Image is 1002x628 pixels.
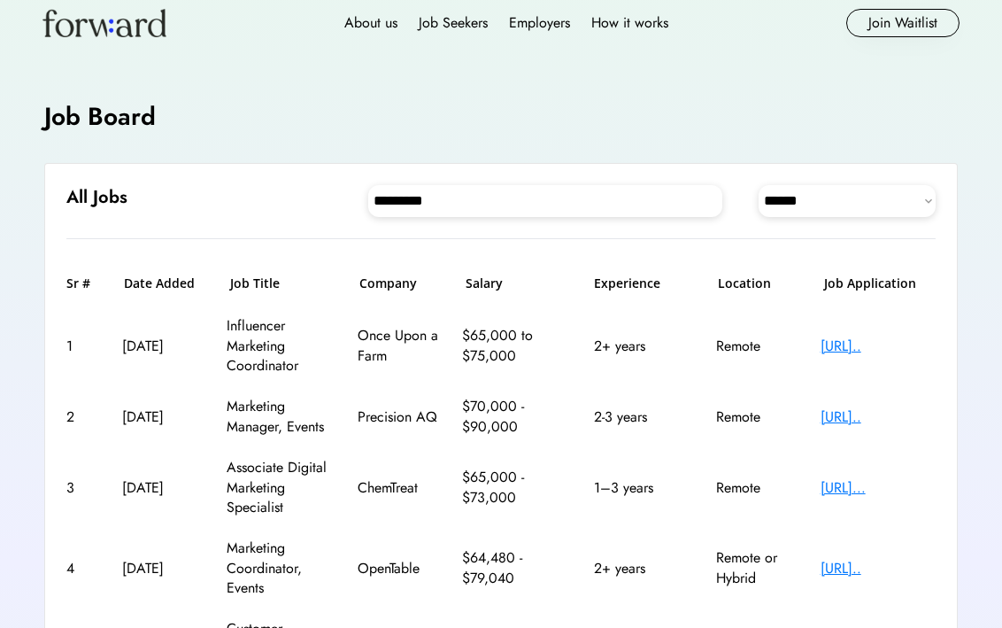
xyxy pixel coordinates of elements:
[344,12,397,34] div: About us
[824,275,936,292] h6: Job Application
[716,548,805,588] div: Remote or Hybrid
[358,559,446,578] div: OpenTable
[462,548,577,588] div: $64,480 - $79,040
[66,275,106,292] h6: Sr #
[466,275,577,292] h6: Salary
[227,397,342,437] div: Marketing Manager, Events
[358,407,446,427] div: Precision AQ
[591,12,668,34] div: How it works
[122,407,211,427] div: [DATE]
[716,337,805,356] div: Remote
[66,559,106,578] div: 4
[66,478,106,498] div: 3
[124,275,212,292] h6: Date Added
[462,468,577,508] div: $65,000 - $73,000
[821,407,936,427] div: [URL]..
[359,275,448,292] h6: Company
[846,9,960,37] button: Join Waitlist
[821,478,936,498] div: [URL]...
[462,326,577,366] div: $65,000 to $75,000
[227,539,342,598] div: Marketing Coordinator, Events
[122,559,211,578] div: [DATE]
[716,478,805,498] div: Remote
[594,407,700,427] div: 2-3 years
[230,275,280,292] h6: Job Title
[66,407,106,427] div: 2
[594,337,700,356] div: 2+ years
[66,185,127,210] h6: All Jobs
[227,316,342,376] div: Influencer Marketing Coordinator
[122,337,211,356] div: [DATE]
[821,337,936,356] div: [URL]..
[462,397,577,437] div: $70,000 - $90,000
[419,12,488,34] div: Job Seekers
[66,337,106,356] div: 1
[594,478,700,498] div: 1–3 years
[227,458,342,517] div: Associate Digital Marketing Specialist
[44,99,156,134] h4: Job Board
[509,12,570,34] div: Employers
[358,326,446,366] div: Once Upon a Farm
[358,478,446,498] div: ChemTreat
[821,559,936,578] div: [URL]..
[718,275,806,292] h6: Location
[594,559,700,578] div: 2+ years
[716,407,805,427] div: Remote
[594,275,700,292] h6: Experience
[122,478,211,498] div: [DATE]
[42,9,166,37] img: Forward logo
